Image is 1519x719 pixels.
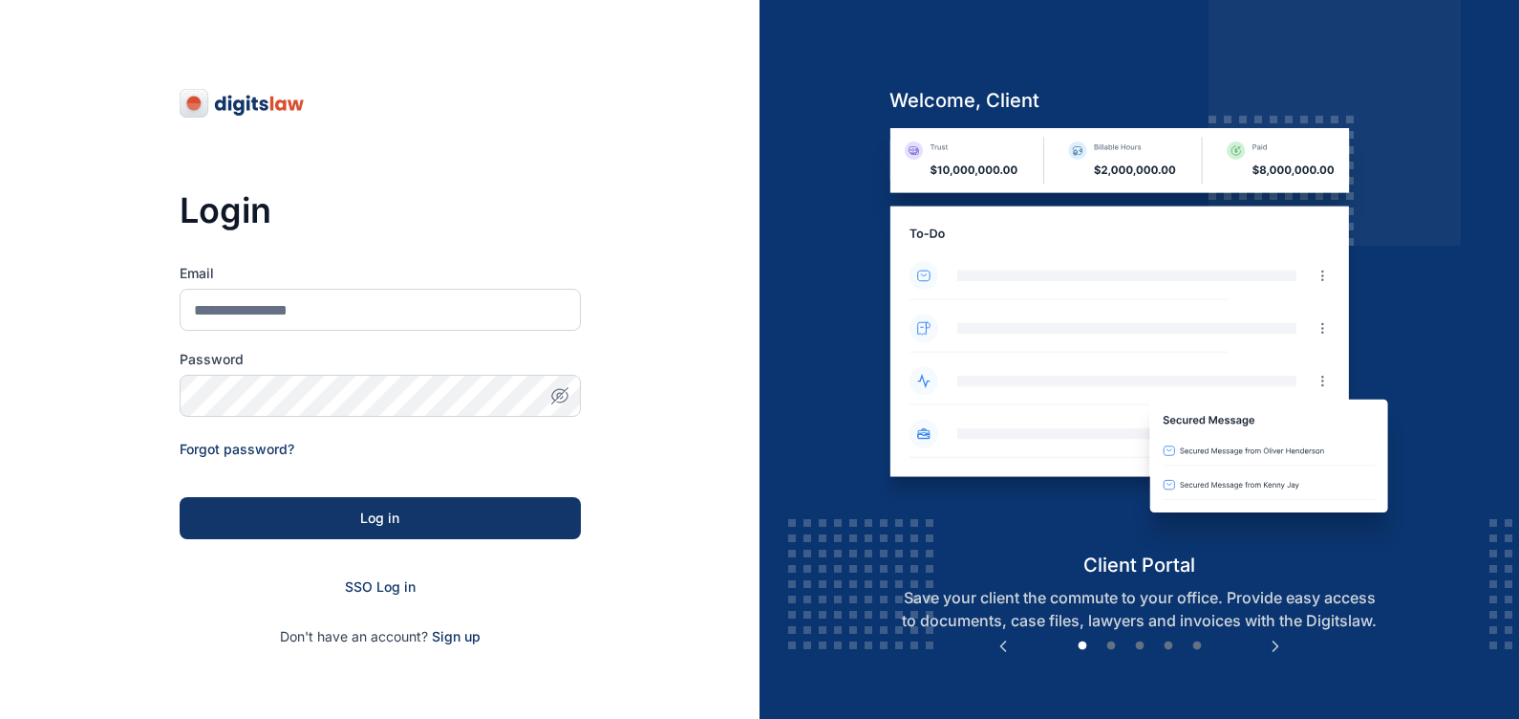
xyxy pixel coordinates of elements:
[180,441,294,457] a: Forgot password?
[1159,637,1178,656] button: 4
[180,88,306,119] img: digitslaw-logo
[180,627,581,646] p: Don't have an account?
[994,637,1013,656] button: Previous
[180,191,581,229] h3: Login
[432,627,481,646] span: Sign up
[874,586,1404,632] p: Save your client the commute to your office. Provide easy access to documents, case files, lawyer...
[1073,637,1092,656] button: 1
[874,87,1404,114] h5: welcome, client
[1187,637,1207,656] button: 5
[1130,637,1149,656] button: 3
[1102,637,1121,656] button: 2
[180,497,581,539] button: Log in
[1266,637,1285,656] button: Next
[180,264,581,283] label: Email
[432,628,481,644] a: Sign up
[210,509,550,528] div: Log in
[874,128,1404,552] img: client-portal
[345,578,416,595] a: SSO Log in
[874,552,1404,578] h5: client portal
[180,350,581,369] label: Password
